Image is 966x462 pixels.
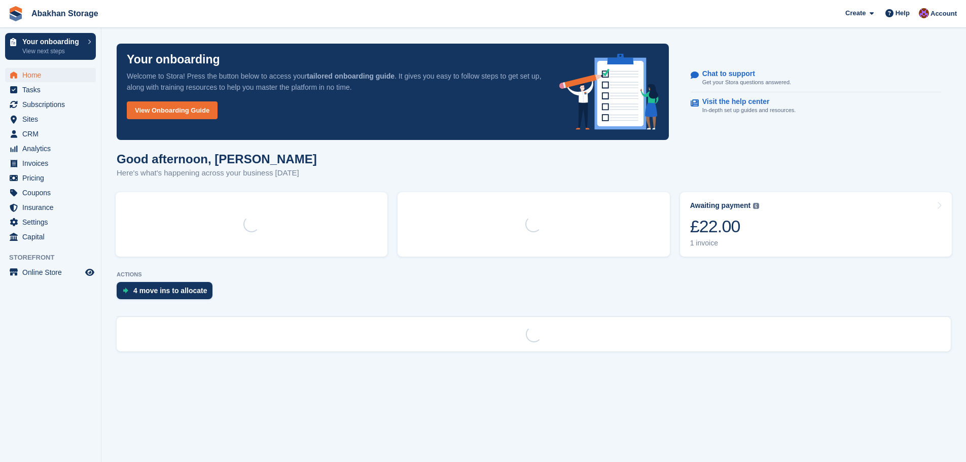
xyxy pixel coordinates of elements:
span: Tasks [22,83,83,97]
a: Abakhan Storage [27,5,102,22]
div: 1 invoice [690,239,760,247]
a: menu [5,171,96,185]
strong: tailored onboarding guide [307,72,395,80]
a: menu [5,186,96,200]
span: Sites [22,112,83,126]
a: Chat to support Get your Stora questions answered. [691,64,941,92]
a: menu [5,83,96,97]
a: Preview store [84,266,96,278]
span: Online Store [22,265,83,279]
a: menu [5,127,96,141]
span: Subscriptions [22,97,83,112]
span: CRM [22,127,83,141]
a: menu [5,97,96,112]
span: Account [931,9,957,19]
a: menu [5,68,96,82]
a: menu [5,200,96,215]
span: Help [896,8,910,18]
p: Your onboarding [127,54,220,65]
div: £22.00 [690,216,760,237]
img: William Abakhan [919,8,929,18]
span: Storefront [9,253,101,263]
a: menu [5,230,96,244]
span: Analytics [22,141,83,156]
p: Get your Stora questions answered. [702,78,791,87]
a: Visit the help center In-depth set up guides and resources. [691,92,941,120]
p: Visit the help center [702,97,788,106]
img: move_ins_to_allocate_icon-fdf77a2bb77ea45bf5b3d319d69a93e2d87916cf1d5bf7949dd705db3b84f3ca.svg [123,288,128,294]
div: 4 move ins to allocate [133,287,207,295]
a: menu [5,141,96,156]
span: Insurance [22,200,83,215]
span: Pricing [22,171,83,185]
span: Coupons [22,186,83,200]
a: menu [5,215,96,229]
p: View next steps [22,47,83,56]
p: Chat to support [702,69,783,78]
span: Create [845,8,866,18]
a: Awaiting payment £22.00 1 invoice [680,192,952,257]
a: menu [5,156,96,170]
img: icon-info-grey-7440780725fd019a000dd9b08b2336e03edf1995a4989e88bcd33f0948082b44.svg [753,203,759,209]
span: Home [22,68,83,82]
p: Welcome to Stora! Press the button below to access your . It gives you easy to follow steps to ge... [127,70,543,93]
p: Here's what's happening across your business [DATE] [117,167,317,179]
a: View Onboarding Guide [127,101,218,119]
span: Settings [22,215,83,229]
a: menu [5,265,96,279]
p: In-depth set up guides and resources. [702,106,796,115]
p: Your onboarding [22,38,83,45]
div: Awaiting payment [690,201,751,210]
a: 4 move ins to allocate [117,282,218,304]
span: Invoices [22,156,83,170]
a: Your onboarding View next steps [5,33,96,60]
img: stora-icon-8386f47178a22dfd0bd8f6a31ec36ba5ce8667c1dd55bd0f319d3a0aa187defe.svg [8,6,23,21]
span: Capital [22,230,83,244]
h1: Good afternoon, [PERSON_NAME] [117,152,317,166]
img: onboarding-info-6c161a55d2c0e0a8cae90662b2fe09162a5109e8cc188191df67fb4f79e88e88.svg [559,54,659,130]
p: ACTIONS [117,271,951,278]
a: menu [5,112,96,126]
